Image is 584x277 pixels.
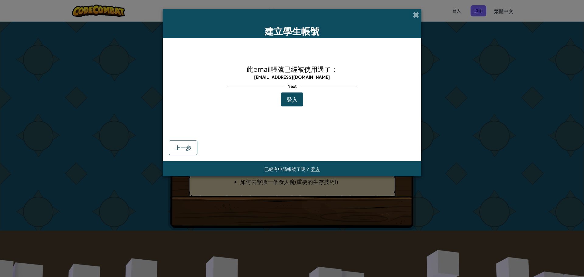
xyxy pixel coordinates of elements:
[281,92,303,106] button: 登入
[265,25,319,37] span: 建立學生帳號
[169,140,197,155] button: 上一步
[254,74,330,80] span: [EMAIL_ADDRESS][DOMAIN_NAME]
[247,65,338,73] span: 此email帳號已經被使用過了：
[264,166,311,172] span: 已經有申請帳號了嗎？
[284,82,300,91] span: Next
[311,166,320,172] a: 登入
[175,144,191,151] span: 上一步
[287,96,297,103] span: 登入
